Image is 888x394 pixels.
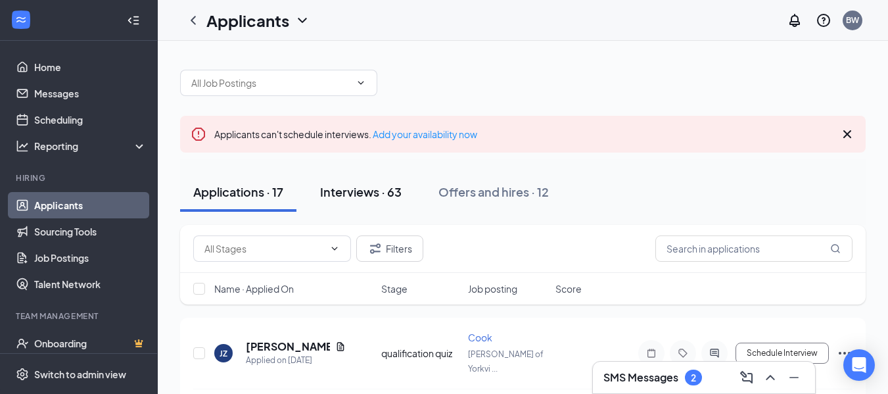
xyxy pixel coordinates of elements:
svg: Document [335,341,346,352]
input: All Stages [204,241,324,256]
div: Hiring [16,172,144,184]
svg: Note [643,348,659,358]
svg: ChevronDown [356,78,366,88]
svg: Settings [16,368,29,381]
div: Team Management [16,310,144,322]
svg: MagnifyingGlass [830,243,841,254]
h5: [PERSON_NAME] [246,339,330,354]
input: All Job Postings [191,76,350,90]
div: Reporting [34,139,147,153]
svg: ChevronDown [329,243,340,254]
div: BW [846,14,859,26]
a: Add your availability now [373,128,477,140]
input: Search in applications [655,235,853,262]
span: [PERSON_NAME] of Yorkvi ... [468,349,544,374]
button: ChevronUp [760,367,781,388]
div: 2 [691,372,696,383]
a: Home [34,54,147,80]
svg: Collapse [127,14,140,27]
a: Job Postings [34,245,147,271]
span: Score [555,282,582,295]
svg: WorkstreamLogo [14,13,28,26]
div: Applied on [DATE] [246,354,346,367]
span: Job posting [468,282,517,295]
button: Schedule Interview [736,343,829,364]
div: Applications · 17 [193,184,283,200]
svg: Notifications [787,12,803,28]
svg: Tag [675,348,691,358]
svg: QuestionInfo [816,12,831,28]
div: Switch to admin view [34,368,126,381]
svg: ChevronUp [762,370,778,385]
svg: Analysis [16,139,29,153]
span: Applicants can't schedule interviews. [214,128,477,140]
h3: SMS Messages [603,370,678,385]
svg: ChevronDown [294,12,310,28]
span: Name · Applied On [214,282,294,295]
div: qualification quiz [381,347,461,360]
a: Talent Network [34,271,147,297]
div: Offers and hires · 12 [438,184,549,200]
a: Scheduling [34,107,147,133]
svg: Ellipses [837,345,853,361]
svg: Filter [367,241,383,257]
a: OnboardingCrown [34,330,147,357]
div: JZ [220,348,227,359]
svg: ActiveChat [707,348,722,358]
div: Interviews · 63 [320,184,402,200]
svg: ChevronLeft [185,12,201,28]
svg: Error [191,126,206,142]
svg: Minimize [786,370,802,385]
svg: Cross [839,126,855,142]
svg: ComposeMessage [739,370,755,385]
button: Minimize [783,367,805,388]
span: Stage [381,282,408,295]
a: Sourcing Tools [34,218,147,245]
span: Cook [468,332,492,343]
button: ComposeMessage [736,367,757,388]
a: Messages [34,80,147,107]
div: Open Intercom Messenger [843,349,875,381]
button: Filter Filters [356,235,423,262]
h1: Applicants [206,9,289,32]
a: Applicants [34,192,147,218]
